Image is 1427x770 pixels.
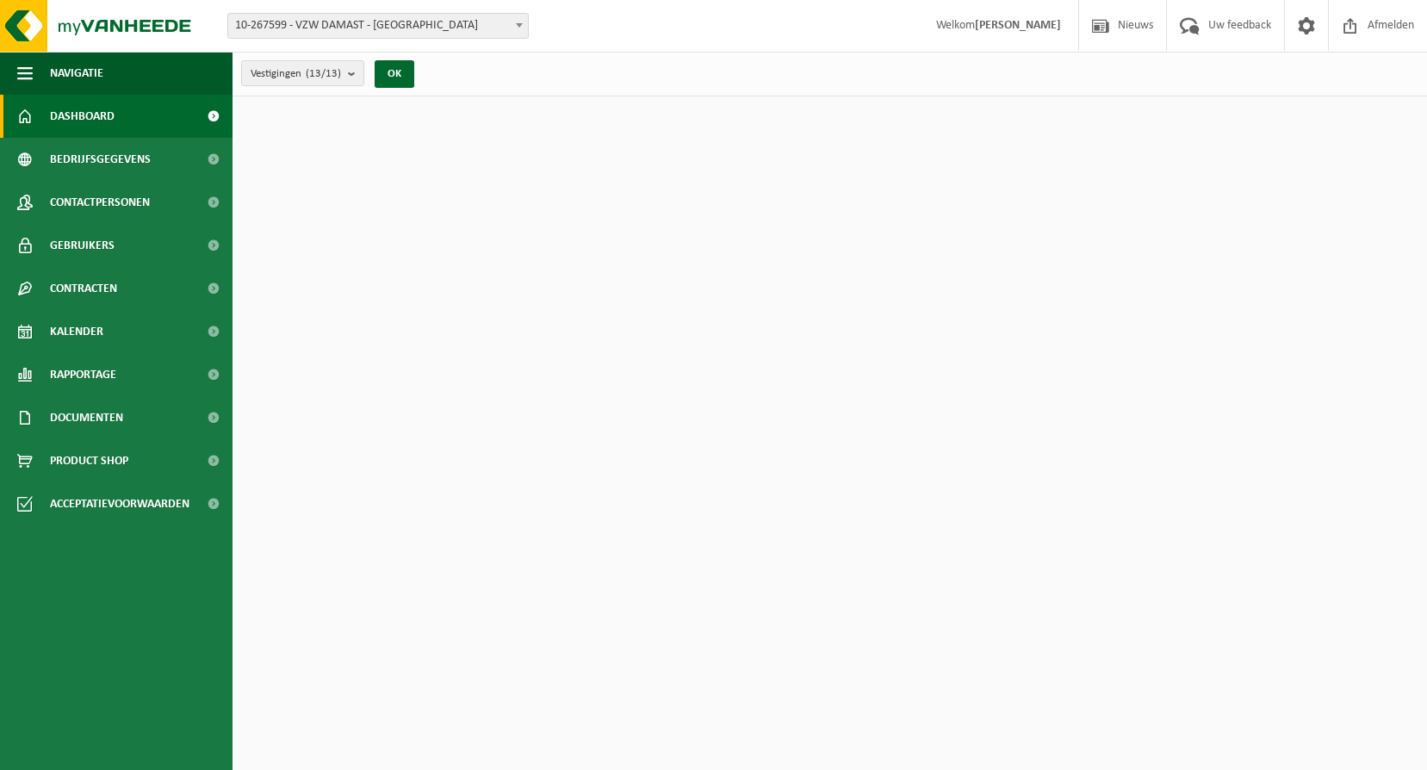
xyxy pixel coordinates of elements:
[241,60,364,86] button: Vestigingen(13/13)
[975,19,1061,32] strong: [PERSON_NAME]
[50,181,150,224] span: Contactpersonen
[50,482,189,525] span: Acceptatievoorwaarden
[50,52,103,95] span: Navigatie
[251,61,341,87] span: Vestigingen
[50,310,103,353] span: Kalender
[227,13,529,39] span: 10-267599 - VZW DAMAST - KORTRIJK
[50,138,151,181] span: Bedrijfsgegevens
[306,68,341,79] count: (13/13)
[50,95,115,138] span: Dashboard
[50,353,116,396] span: Rapportage
[50,224,115,267] span: Gebruikers
[50,267,117,310] span: Contracten
[50,439,128,482] span: Product Shop
[50,396,123,439] span: Documenten
[228,14,528,38] span: 10-267599 - VZW DAMAST - KORTRIJK
[375,60,414,88] button: OK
